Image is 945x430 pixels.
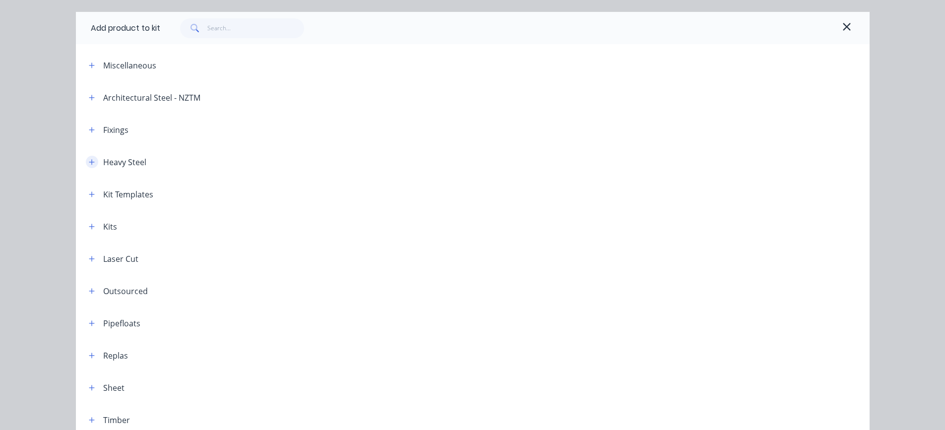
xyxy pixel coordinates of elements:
[103,156,146,168] div: Heavy Steel
[103,350,128,362] div: Replas
[91,22,160,34] div: Add product to kit
[103,414,130,426] div: Timber
[103,382,125,394] div: Sheet
[103,60,156,71] div: Miscellaneous
[103,253,138,265] div: Laser Cut
[103,124,128,136] div: Fixings
[207,18,304,38] input: Search...
[103,285,148,297] div: Outsourced
[103,221,117,233] div: Kits
[103,188,153,200] div: Kit Templates
[103,92,200,104] div: Architectural Steel - NZTM
[103,317,140,329] div: Pipefloats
